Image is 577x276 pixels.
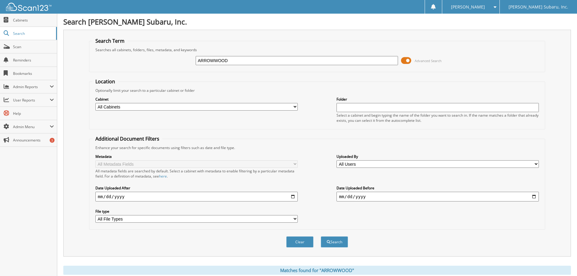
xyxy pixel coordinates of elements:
[92,47,542,52] div: Searches all cabinets, folders, files, metadata, and keywords
[63,266,571,275] div: Matches found for "ARROWWOOD"
[95,192,298,201] input: start
[92,38,128,44] legend: Search Term
[50,138,55,143] div: 3
[451,5,485,9] span: [PERSON_NAME]
[13,124,50,129] span: Admin Menu
[337,97,539,102] label: Folder
[337,185,539,191] label: Date Uploaded Before
[13,111,54,116] span: Help
[286,236,313,248] button: Clear
[13,58,54,63] span: Reminders
[92,145,542,150] div: Enhance your search for specific documents using filters such as date and file type.
[95,185,298,191] label: Date Uploaded After
[95,209,298,214] label: File type
[13,84,50,89] span: Admin Reports
[13,31,53,36] span: Search
[509,5,568,9] span: [PERSON_NAME] Subaru, Inc.
[337,192,539,201] input: end
[337,154,539,159] label: Uploaded By
[92,78,118,85] legend: Location
[92,135,162,142] legend: Additional Document Filters
[415,58,442,63] span: Advanced Search
[92,88,542,93] div: Optionally limit your search to a particular cabinet or folder
[95,168,298,179] div: All metadata fields are searched by default. Select a cabinet with metadata to enable filtering b...
[159,174,167,179] a: here
[337,113,539,123] div: Select a cabinet and begin typing the name of the folder you want to search in. If the name match...
[13,18,54,23] span: Cabinets
[13,98,50,103] span: User Reports
[13,44,54,49] span: Scan
[63,17,571,27] h1: Search [PERSON_NAME] Subaru, Inc.
[6,3,51,11] img: scan123-logo-white.svg
[13,138,54,143] span: Announcements
[95,154,298,159] label: Metadata
[13,71,54,76] span: Bookmarks
[321,236,348,248] button: Search
[95,97,298,102] label: Cabinet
